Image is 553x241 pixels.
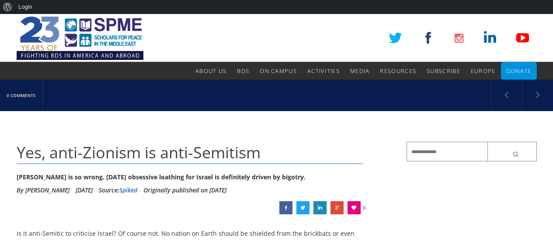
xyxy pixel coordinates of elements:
[195,67,226,75] span: About Us
[350,62,370,80] a: Media
[17,171,363,184] div: [PERSON_NAME] is so wrong. [DATE] obsessive loathing for Israel is definitely driven by bigotry.
[296,201,310,214] a: Yes, anti-Zionism is anti-Semitism
[99,184,137,197] div: Source:
[471,67,496,75] span: Europe
[313,201,327,214] a: Yes, anti-Zionism is anti-Semitism
[427,67,460,75] span: Subscribe
[363,201,365,214] span: 0
[330,201,344,214] a: Yes, anti-Zionism is anti-Semitism
[471,62,496,80] a: Europe
[506,62,532,80] a: Donate
[195,62,226,80] a: About Us
[380,67,416,75] span: Resources
[237,67,249,75] span: BDS
[260,67,297,75] span: On Campus
[260,62,297,80] a: On Campus
[76,184,93,197] li: [DATE]
[307,67,340,75] span: Activities
[237,62,249,80] a: BDS
[427,62,460,80] a: Subscribe
[506,67,532,75] span: Donate
[307,62,340,80] a: Activities
[380,62,416,80] a: Resources
[143,184,226,197] li: Originally published on [DATE]
[279,201,292,214] a: Yes, anti-Zionism is anti-Semitism
[17,14,143,62] img: SPME
[17,142,261,163] span: Yes, anti-Zionism is anti-Semitism
[17,184,70,197] li: By [PERSON_NAME]
[350,67,370,75] span: Media
[119,186,137,194] a: Spiked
